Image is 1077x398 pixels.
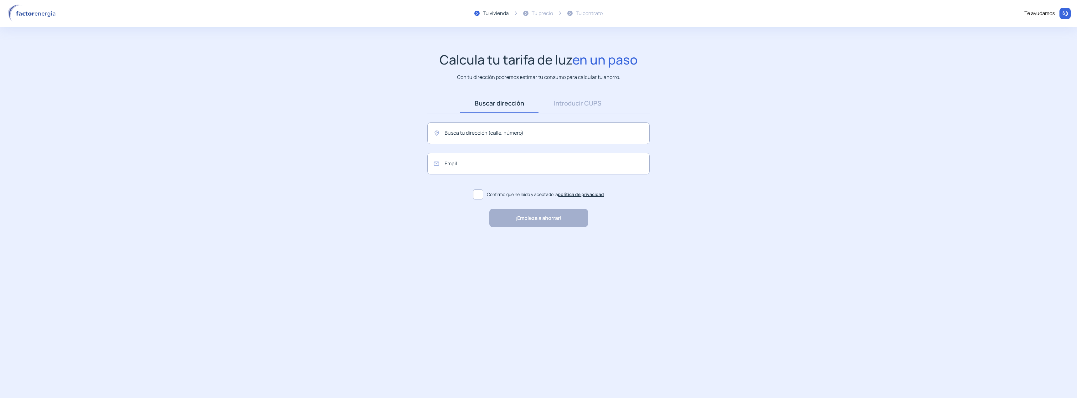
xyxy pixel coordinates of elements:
[487,191,604,198] span: Confirmo que he leído y aceptado la
[440,52,638,67] h1: Calcula tu tarifa de luz
[558,191,604,197] a: política de privacidad
[460,94,538,113] a: Buscar dirección
[6,4,59,23] img: logo factor
[576,9,603,18] div: Tu contrato
[1024,9,1055,18] div: Te ayudamos
[538,94,617,113] a: Introducir CUPS
[532,9,553,18] div: Tu precio
[1062,10,1068,17] img: llamar
[572,51,638,68] span: en un paso
[457,73,620,81] p: Con tu dirección podremos estimar tu consumo para calcular tu ahorro.
[483,9,509,18] div: Tu vivienda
